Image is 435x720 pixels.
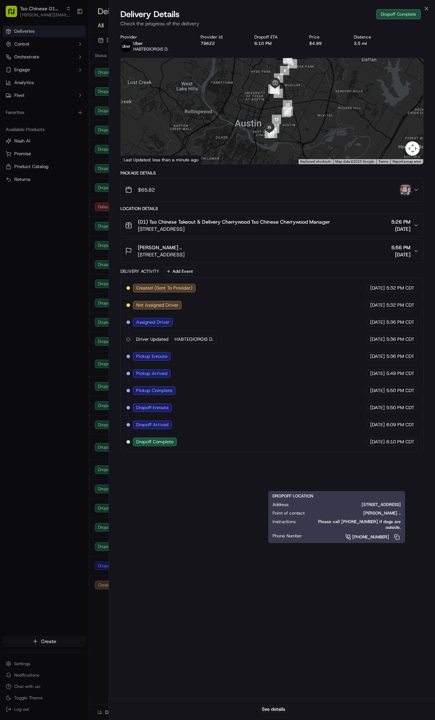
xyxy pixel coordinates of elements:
[32,75,98,81] div: We're available if you need us!
[22,130,58,135] span: [PERSON_NAME]
[316,510,401,516] span: [PERSON_NAME] ..
[280,66,289,75] div: 4
[136,353,167,360] span: Pickup Enroute
[138,186,155,193] span: $65.82
[7,123,19,134] img: Brigitte Vinadas
[32,68,117,75] div: Start new chat
[120,20,424,27] p: Check the progress of the delivery
[370,285,385,291] span: [DATE]
[391,244,410,251] span: 5:56 PM
[386,422,414,428] span: 6:09 PM CDT
[370,387,385,394] span: [DATE]
[7,104,19,115] img: Angelique Valdez
[120,34,189,40] div: Provider
[272,115,281,124] div: 13
[57,156,117,169] a: 💻API Documentation
[7,68,20,81] img: 1736555255976-a54dd68f-1ca7-489b-9aae-adbdc363a1c4
[14,111,20,116] img: 1736555255976-a54dd68f-1ca7-489b-9aae-adbdc363a1c4
[59,110,62,116] span: •
[300,159,331,164] button: Keyboard shortcuts
[136,336,169,343] span: Driver Updated
[288,59,297,68] div: 3
[370,370,385,377] span: [DATE]
[274,73,283,83] div: 5
[259,704,288,714] button: See details
[386,405,414,411] span: 5:50 PM CDT
[386,353,414,360] span: 5:36 PM CDT
[67,159,114,166] span: API Documentation
[120,170,424,176] div: Package Details
[120,41,132,52] img: uber-new-logo.jpeg
[370,336,385,343] span: [DATE]
[386,439,414,445] span: 6:10 PM CDT
[136,422,169,428] span: Dropoff Arrived
[273,510,305,516] span: Point of contact
[270,124,279,133] div: 14
[14,130,20,136] img: 1736555255976-a54dd68f-1ca7-489b-9aae-adbdc363a1c4
[123,155,146,164] img: Google
[370,405,385,411] span: [DATE]
[391,225,410,233] span: [DATE]
[386,302,414,308] span: 5:32 PM CDT
[400,185,410,195] img: photo_proof_of_delivery image
[268,84,278,94] div: 6
[307,519,401,530] span: Please call [PHONE_NUMBER] if dogs are outside.
[14,159,55,166] span: Knowledge Base
[284,106,293,116] div: 11
[71,177,86,182] span: Pylon
[386,319,414,325] span: 5:36 PM CDT
[268,129,277,138] div: 15
[370,353,385,360] span: [DATE]
[136,387,172,394] span: Pickup Complete
[391,251,410,258] span: [DATE]
[136,405,169,411] span: Dropoff Enroute
[138,225,330,233] span: [STREET_ADDRESS]
[309,41,342,46] div: $4.99
[391,218,410,225] span: 5:26 PM
[309,34,342,40] div: Price
[7,7,21,21] img: Nash
[370,302,385,308] span: [DATE]
[133,41,169,46] p: Uber
[370,439,385,445] span: [DATE]
[273,502,289,507] span: Address
[63,110,78,116] span: [DATE]
[282,108,291,117] div: 12
[136,302,178,308] span: Not Assigned Driver
[123,155,146,164] a: Open this area in Google Maps (opens a new window)
[201,41,215,46] button: 79622
[136,285,192,291] span: Created (Sent To Provider)
[50,176,86,182] a: Powered byPylon
[136,370,167,377] span: Pickup Arrived
[378,160,388,163] a: Terms (opens in new tab)
[314,533,401,541] a: [PHONE_NUMBER]
[370,319,385,325] span: [DATE]
[283,55,292,64] div: 2
[138,251,185,258] span: [STREET_ADDRESS]
[136,439,174,445] span: Dropoff Complete
[270,84,279,94] div: 7
[121,155,202,164] div: Last Updated: less than a minute ago
[133,46,169,52] span: HABTEGIORGIS D.
[335,160,374,163] span: Map data ©2025 Google
[393,160,421,163] a: Report a map error
[120,206,424,212] div: Location Details
[136,319,170,325] span: Assigned Driver
[405,141,420,156] button: Map camera controls
[15,68,28,81] img: 1738778727109-b901c2ba-d612-49f7-a14d-d897ce62d23f
[138,244,182,251] span: [PERSON_NAME] ..
[201,34,243,40] div: Provider Id
[120,9,180,20] span: Delivery Details
[386,370,414,377] span: 5:49 PM CDT
[7,93,48,98] div: Past conversations
[254,34,298,40] div: Dropoff ETA
[19,46,128,53] input: Got a question? Start typing here...
[352,534,389,540] span: [PHONE_NUMBER]
[164,267,195,276] button: Add Event
[59,130,62,135] span: •
[273,533,302,539] span: Phone Number
[274,89,283,98] div: 9
[386,387,414,394] span: 5:50 PM CDT
[386,285,414,291] span: 5:32 PM CDT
